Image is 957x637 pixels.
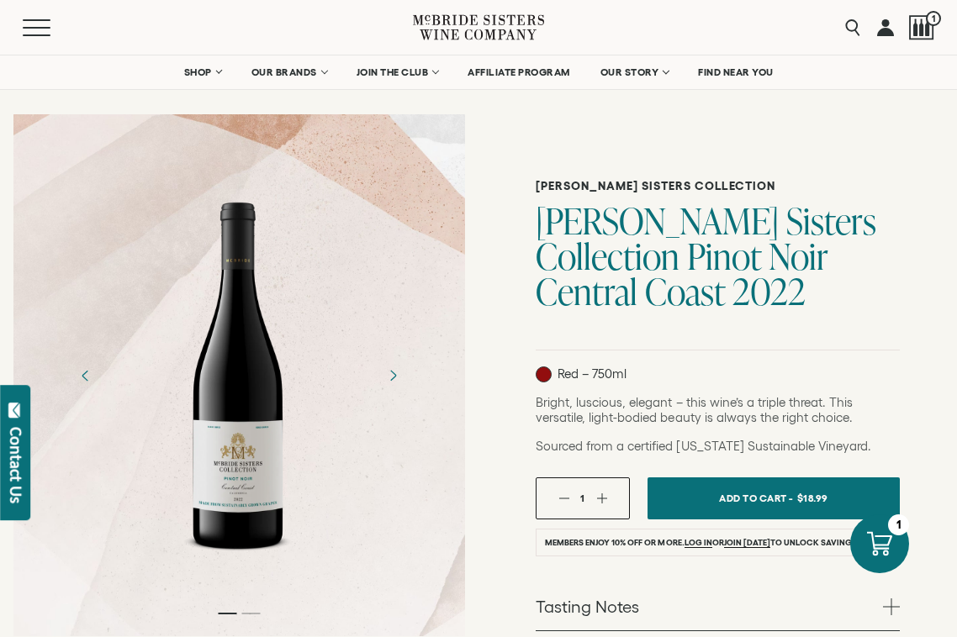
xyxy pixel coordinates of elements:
p: Bright, luscious, elegant – this wine’s a triple threat. This versatile, light-bodied beauty is a... [536,395,900,425]
div: Contact Us [8,427,24,503]
p: Sourced from a certified [US_STATE] Sustainable Vineyard. [536,439,900,454]
a: Log in [685,538,712,548]
li: Page dot 2 [242,613,261,614]
a: OUR BRANDS [241,55,337,89]
a: AFFILIATE PROGRAM [457,55,581,89]
button: Previous [64,354,108,397]
a: OUR STORY [590,55,679,89]
h6: [PERSON_NAME] Sisters Collection [536,179,900,193]
li: Members enjoy 10% off or more. or to unlock savings. [536,529,900,556]
a: FIND NEAR YOU [687,55,785,89]
span: $18.99 [797,486,828,510]
span: FIND NEAR YOU [698,66,774,78]
span: OUR BRANDS [251,66,317,78]
p: Red – 750ml [536,366,627,382]
button: Next [371,354,415,397]
a: Tasting Notes [536,582,900,630]
span: OUR STORY [600,66,659,78]
a: JOIN THE CLUB [346,55,449,89]
span: 1 [580,492,584,503]
span: SHOP [184,66,213,78]
span: Add To Cart - [719,486,793,510]
button: Mobile Menu Trigger [23,19,83,36]
a: SHOP [173,55,232,89]
button: Add To Cart - $18.99 [648,477,900,519]
span: AFFILIATE PROGRAM [468,66,570,78]
div: 1 [888,514,909,535]
a: join [DATE] [724,538,770,548]
span: JOIN THE CLUB [357,66,429,78]
li: Page dot 1 [219,613,237,614]
h1: [PERSON_NAME] Sisters Collection Pinot Noir Central Coast 2022 [536,203,900,309]
span: 1 [926,11,941,26]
